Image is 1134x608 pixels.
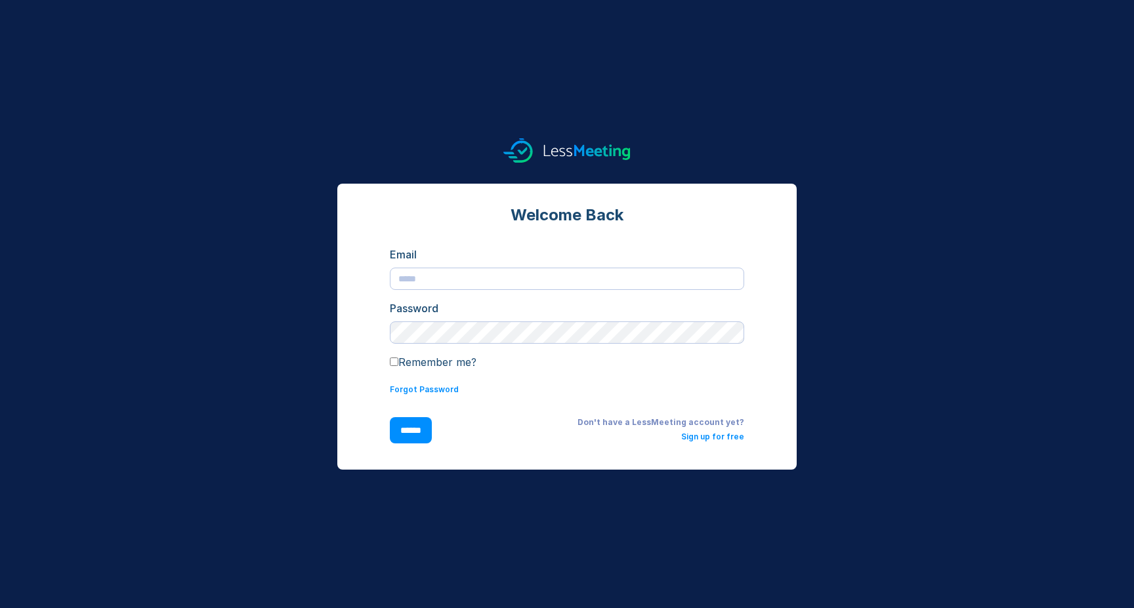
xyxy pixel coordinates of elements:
div: Email [390,247,744,262]
div: Password [390,300,744,316]
div: Welcome Back [390,205,744,226]
input: Remember me? [390,357,398,366]
a: Sign up for free [681,432,744,441]
label: Remember me? [390,355,476,369]
div: Don't have a LessMeeting account yet? [453,417,744,428]
img: logo.svg [503,138,631,163]
a: Forgot Password [390,384,459,394]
